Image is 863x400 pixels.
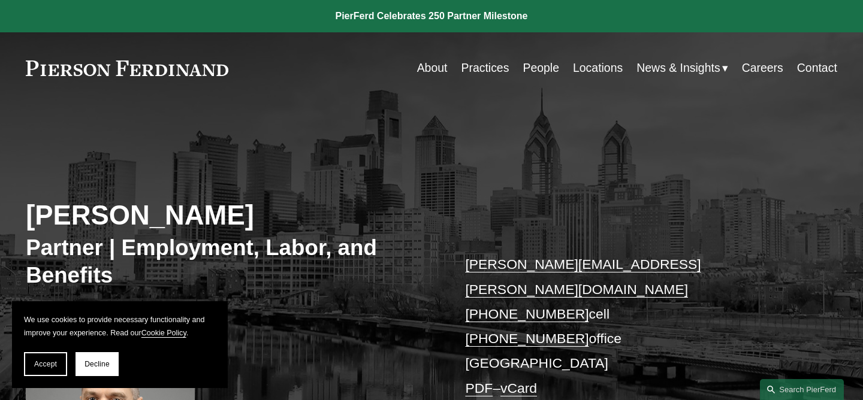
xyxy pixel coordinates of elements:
[465,252,803,400] p: cell office [GEOGRAPHIC_DATA] –
[465,380,493,396] a: PDF
[636,57,720,78] span: News & Insights
[24,352,67,376] button: Accept
[26,234,431,289] h3: Partner | Employment, Labor, and Benefits
[636,56,728,80] a: folder dropdown
[573,56,623,80] a: Locations
[24,313,216,340] p: We use cookies to provide necessary functionality and improve your experience. Read our .
[85,360,110,368] span: Decline
[465,256,701,296] a: [PERSON_NAME][EMAIL_ADDRESS][PERSON_NAME][DOMAIN_NAME]
[500,380,537,396] a: vCard
[465,306,589,322] a: [PHONE_NUMBER]
[523,56,559,80] a: People
[417,56,448,80] a: About
[76,352,119,376] button: Decline
[465,331,589,346] a: [PHONE_NUMBER]
[26,199,431,232] h2: [PERSON_NAME]
[760,379,844,400] a: Search this site
[797,56,837,80] a: Contact
[461,56,509,80] a: Practices
[141,329,186,337] a: Cookie Policy
[742,56,783,80] a: Careers
[12,301,228,388] section: Cookie banner
[34,360,57,368] span: Accept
